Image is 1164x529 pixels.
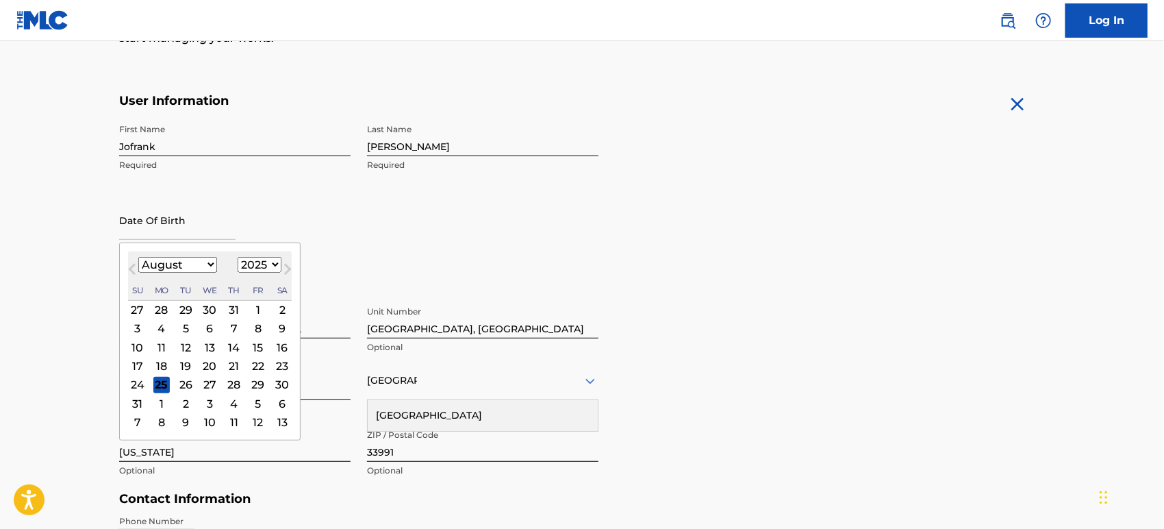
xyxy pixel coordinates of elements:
div: Arrastrar [1100,477,1108,518]
div: Thursday [226,282,242,299]
div: Monday [153,282,170,299]
div: Choose Wednesday, August 20th, 2025 [202,358,218,374]
div: Choose Tuesday, September 9th, 2025 [177,414,194,430]
div: Choose Tuesday, August 26th, 2025 [177,377,194,393]
div: Choose Sunday, September 7th, 2025 [129,414,146,430]
div: Choose Thursday, August 28th, 2025 [226,377,242,393]
div: Choose Monday, August 18th, 2025 [153,358,170,374]
div: Widget de chat [1096,463,1164,529]
div: Choose Wednesday, July 30th, 2025 [202,302,218,318]
div: Saturday [274,282,290,299]
div: Choose Friday, August 1st, 2025 [250,302,266,318]
div: Wednesday [202,282,218,299]
div: Choose Sunday, August 24th, 2025 [129,377,146,393]
div: Choose Friday, August 29th, 2025 [250,377,266,393]
div: Choose Friday, August 15th, 2025 [250,339,266,356]
div: Choose Thursday, September 11th, 2025 [226,414,242,430]
p: Optional [119,465,351,477]
div: Choose Saturday, August 30th, 2025 [274,377,290,393]
div: Choose Thursday, September 4th, 2025 [226,395,242,412]
div: Choose Wednesday, September 10th, 2025 [202,414,218,430]
div: Choose Monday, September 8th, 2025 [153,414,170,430]
div: Choose Sunday, August 17th, 2025 [129,358,146,374]
div: Month August, 2025 [128,301,292,432]
div: Choose Friday, August 8th, 2025 [250,321,266,337]
div: Choose Thursday, August 14th, 2025 [226,339,242,356]
div: Choose Monday, July 28th, 2025 [153,302,170,318]
div: Choose Sunday, August 3rd, 2025 [129,321,146,337]
img: help [1035,12,1052,29]
div: Choose Friday, September 5th, 2025 [250,395,266,412]
div: Choose Saturday, August 9th, 2025 [274,321,290,337]
div: Choose Saturday, August 2nd, 2025 [274,302,290,318]
p: Optional [367,465,598,477]
a: Public Search [994,7,1022,34]
h5: User Information [119,93,598,109]
iframe: Chat Widget [1096,463,1164,529]
p: Required [119,159,351,171]
div: Choose Wednesday, September 3rd, 2025 [202,395,218,412]
img: close [1007,93,1028,115]
div: Choose Tuesday, September 2nd, 2025 [177,395,194,412]
img: search [1000,12,1016,29]
div: Choose Tuesday, August 19th, 2025 [177,358,194,374]
div: Choose Saturday, September 6th, 2025 [274,395,290,412]
div: Tuesday [177,282,194,299]
button: Previous Month [121,261,143,283]
div: Help [1030,7,1057,34]
div: Choose Sunday, August 10th, 2025 [129,339,146,356]
div: [GEOGRAPHIC_DATA] [368,400,598,431]
div: Choose Friday, September 12th, 2025 [250,414,266,430]
h5: Personal Address [119,284,1045,300]
div: Sunday [129,282,146,299]
div: Choose Tuesday, August 12th, 2025 [177,339,194,356]
div: Choose Thursday, August 21st, 2025 [226,358,242,374]
h5: Contact Information [119,491,598,507]
div: Choose Sunday, August 31st, 2025 [129,395,146,412]
div: Friday [250,282,266,299]
div: Choose Sunday, July 27th, 2025 [129,302,146,318]
div: Choose Tuesday, July 29th, 2025 [177,302,194,318]
div: Choose Monday, September 1st, 2025 [153,395,170,412]
button: Next Month [277,261,299,283]
div: Choose Saturday, August 23rd, 2025 [274,358,290,374]
div: Choose Wednesday, August 6th, 2025 [202,321,218,337]
div: Choose Wednesday, August 27th, 2025 [202,377,218,393]
div: Choose Date [119,243,301,441]
div: Choose Saturday, September 13th, 2025 [274,414,290,430]
div: Choose Wednesday, August 13th, 2025 [202,339,218,356]
a: Log In [1065,3,1148,38]
div: Choose Tuesday, August 5th, 2025 [177,321,194,337]
div: Choose Thursday, August 7th, 2025 [226,321,242,337]
div: Choose Thursday, July 31st, 2025 [226,302,242,318]
p: Required [367,159,598,171]
div: Choose Monday, August 25th, 2025 [153,377,170,393]
div: Choose Monday, August 11th, 2025 [153,339,170,356]
img: MLC Logo [16,10,69,30]
div: Choose Saturday, August 16th, 2025 [274,339,290,356]
div: Choose Monday, August 4th, 2025 [153,321,170,337]
div: Choose Friday, August 22nd, 2025 [250,358,266,374]
p: Optional [367,341,598,354]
